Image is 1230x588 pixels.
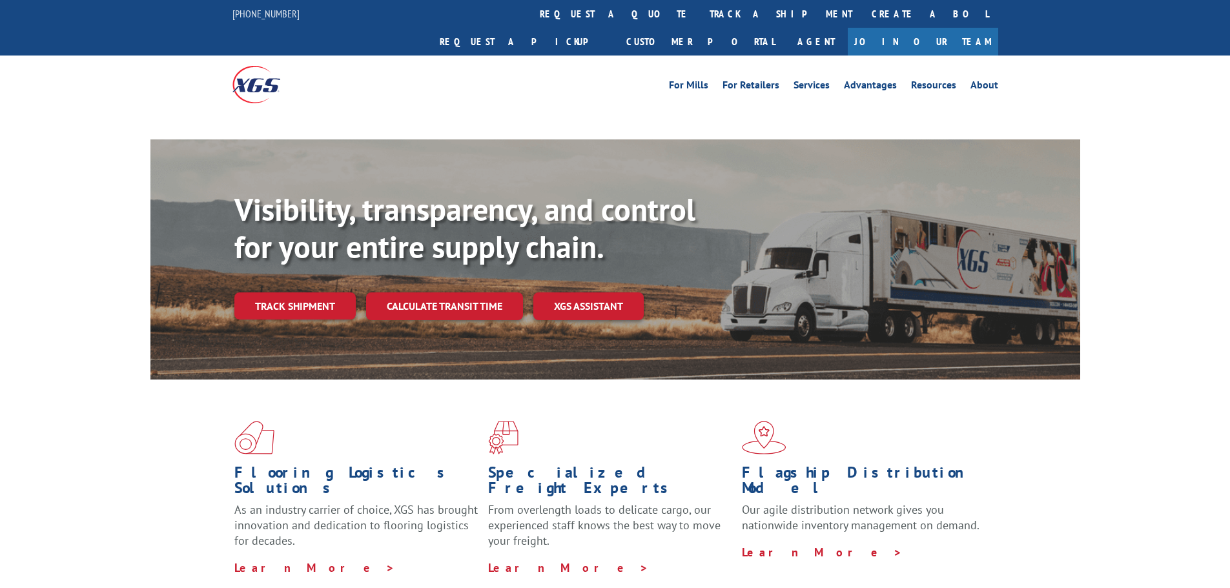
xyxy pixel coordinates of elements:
[488,465,732,502] h1: Specialized Freight Experts
[617,28,784,56] a: Customer Portal
[430,28,617,56] a: Request a pickup
[723,80,779,94] a: For Retailers
[234,189,695,267] b: Visibility, transparency, and control for your entire supply chain.
[232,7,300,20] a: [PHONE_NUMBER]
[742,465,986,502] h1: Flagship Distribution Model
[488,421,518,454] img: xgs-icon-focused-on-flooring-red
[234,465,478,502] h1: Flooring Logistics Solutions
[488,560,649,575] a: Learn More >
[669,80,708,94] a: For Mills
[742,545,903,560] a: Learn More >
[366,292,523,320] a: Calculate transit time
[742,421,786,454] img: xgs-icon-flagship-distribution-model-red
[234,560,395,575] a: Learn More >
[911,80,956,94] a: Resources
[784,28,848,56] a: Agent
[794,80,830,94] a: Services
[234,292,356,319] a: Track shipment
[742,502,979,532] span: Our agile distribution network gives you nationwide inventory management on demand.
[848,28,998,56] a: Join Our Team
[970,80,998,94] a: About
[844,80,897,94] a: Advantages
[234,502,478,548] span: As an industry carrier of choice, XGS has brought innovation and dedication to flooring logistics...
[488,502,732,560] p: From overlength loads to delicate cargo, our experienced staff knows the best way to move your fr...
[234,421,274,454] img: xgs-icon-total-supply-chain-intelligence-red
[533,292,644,320] a: XGS ASSISTANT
